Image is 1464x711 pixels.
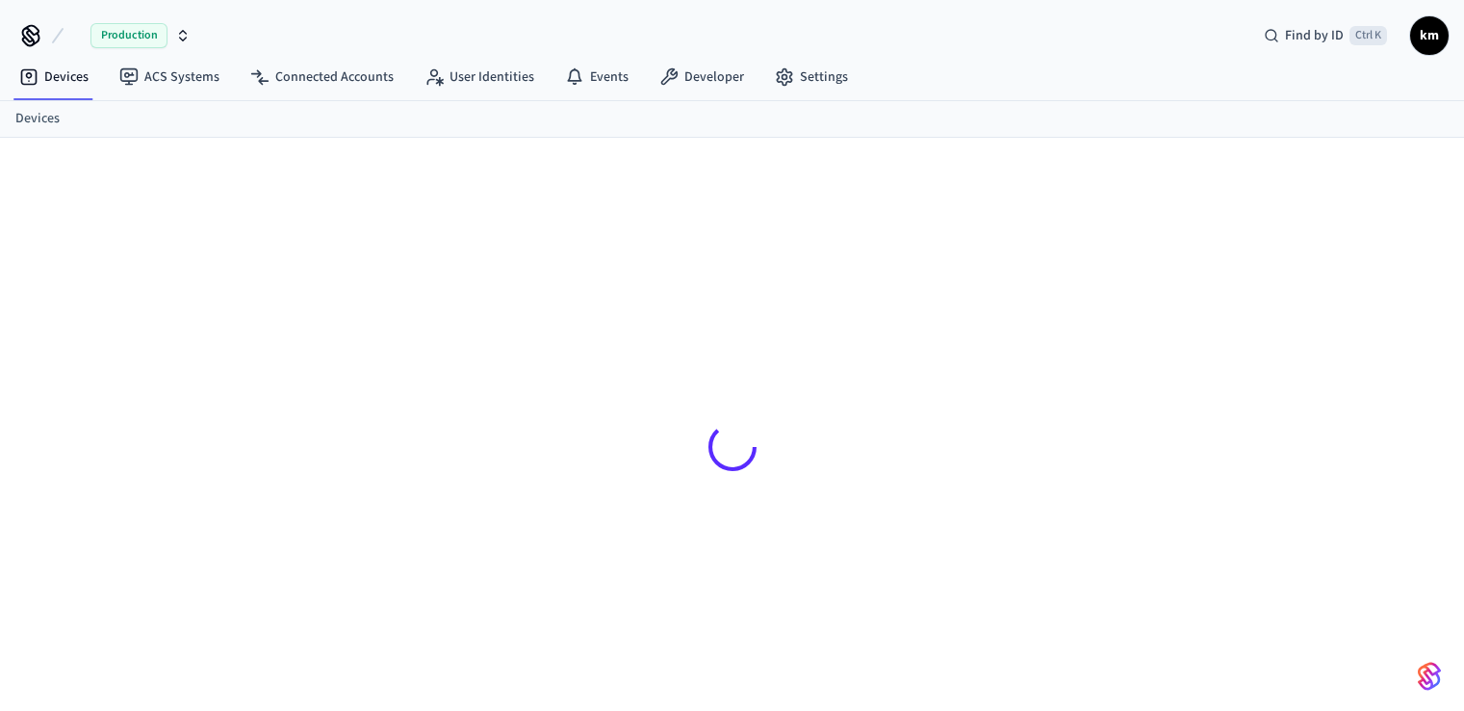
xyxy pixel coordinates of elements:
[1412,18,1447,53] span: km
[644,60,759,94] a: Developer
[1349,26,1387,45] span: Ctrl K
[104,60,235,94] a: ACS Systems
[409,60,550,94] a: User Identities
[235,60,409,94] a: Connected Accounts
[759,60,863,94] a: Settings
[15,109,60,129] a: Devices
[550,60,644,94] a: Events
[90,23,167,48] span: Production
[1248,18,1402,53] div: Find by IDCtrl K
[1410,16,1449,55] button: km
[1285,26,1344,45] span: Find by ID
[1418,661,1441,692] img: SeamLogoGradient.69752ec5.svg
[4,60,104,94] a: Devices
